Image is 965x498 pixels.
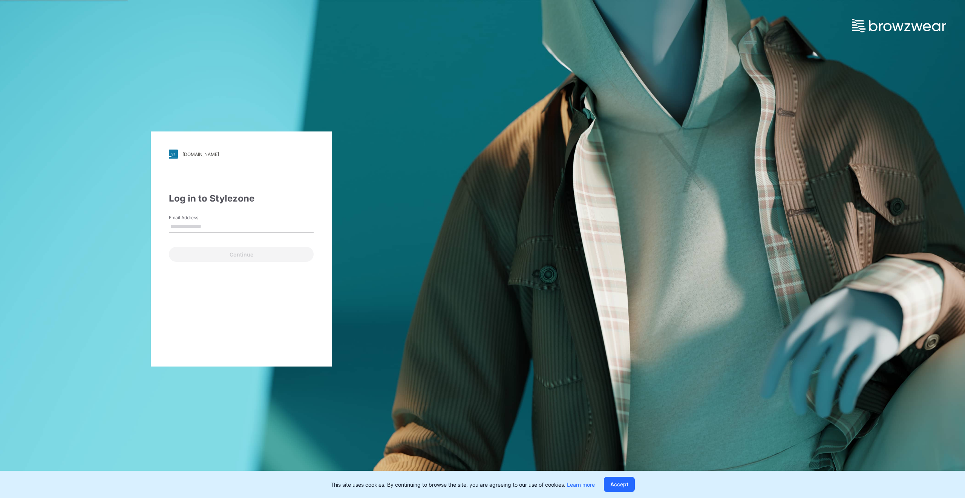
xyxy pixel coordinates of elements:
div: Log in to Stylezone [169,192,314,205]
div: [DOMAIN_NAME] [182,151,219,157]
p: This site uses cookies. By continuing to browse the site, you are agreeing to our use of cookies. [331,481,595,489]
img: stylezone-logo.562084cfcfab977791bfbf7441f1a819.svg [169,150,178,159]
a: Learn more [567,481,595,488]
a: [DOMAIN_NAME] [169,150,314,159]
label: Email Address [169,214,222,221]
button: Accept [604,477,635,492]
img: browzwear-logo.e42bd6dac1945053ebaf764b6aa21510.svg [852,19,946,32]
